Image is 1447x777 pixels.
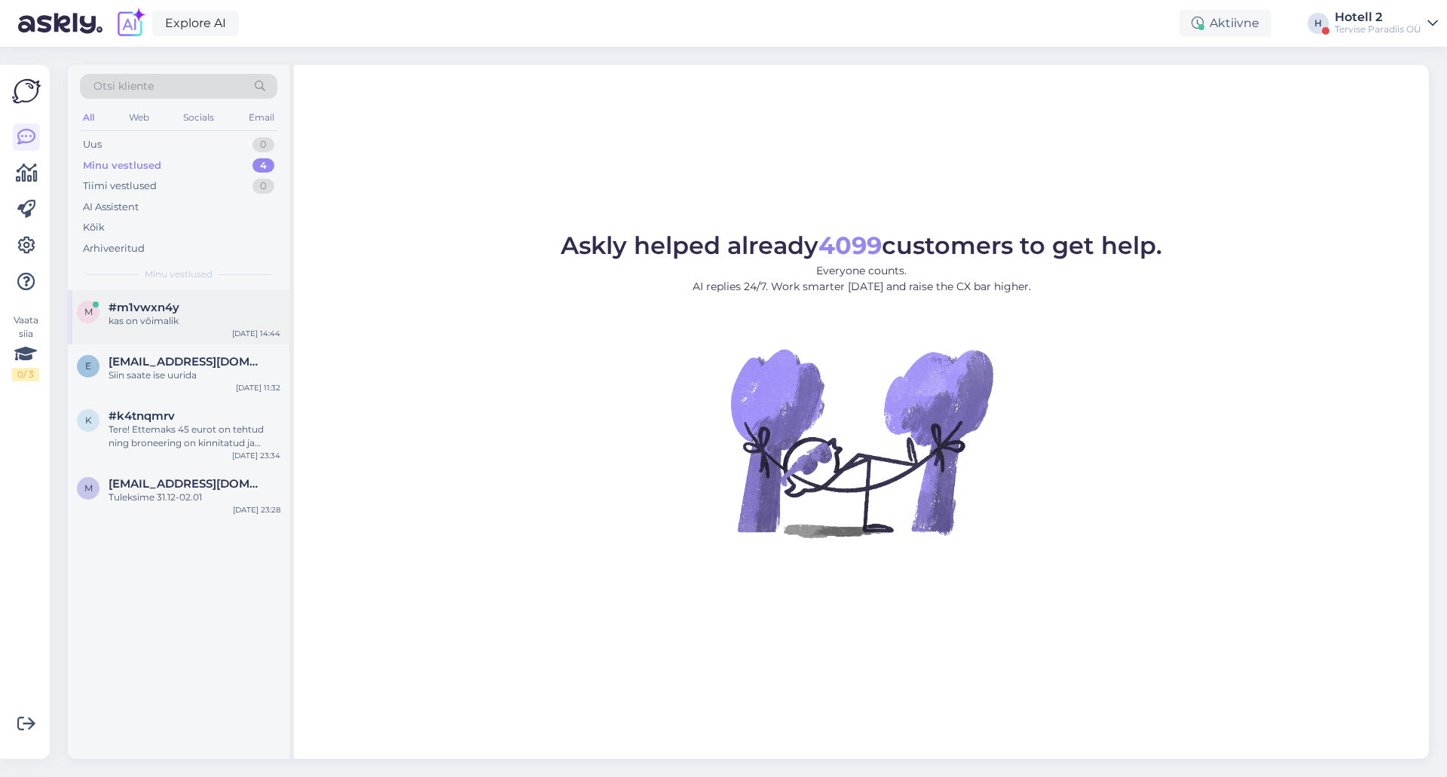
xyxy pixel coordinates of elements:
a: Hotell 2Tervise Paradiis OÜ [1335,11,1438,35]
div: Kõik [83,220,105,235]
div: AI Assistent [83,200,139,215]
div: Uus [83,137,102,152]
span: #k4tnqmrv [109,409,175,423]
div: [DATE] 11:32 [236,382,280,393]
b: 4099 [818,231,882,260]
div: [DATE] 23:28 [233,504,280,515]
div: 0 / 3 [12,368,39,381]
div: H [1308,13,1329,34]
div: 0 [252,179,274,194]
img: Askly Logo [12,77,41,106]
p: Everyone counts. AI replies 24/7. Work smarter [DATE] and raise the CX bar higher. [561,263,1162,295]
div: Web [126,108,152,127]
div: Tiimi vestlused [83,179,157,194]
span: m [84,482,93,494]
div: [DATE] 14:44 [232,328,280,339]
span: k [85,415,92,426]
img: explore-ai [115,8,146,39]
div: Minu vestlused [83,158,161,173]
div: Tere! Ettemaks 45 eurot on tehtud ning broneering on kinnitatud ja ootame teid meie juurde peagi! [109,423,280,450]
span: eve.virtanen@yahoo.com [109,355,265,369]
div: [DATE] 23:34 [232,450,280,461]
span: e [85,360,91,372]
span: m [84,306,93,317]
a: Explore AI [152,11,239,36]
div: kas on võimalik [109,314,280,328]
div: Hotell 2 [1335,11,1421,23]
div: Vaata siia [12,314,39,381]
div: Arhiveeritud [83,241,145,256]
span: Otsi kliente [93,78,154,94]
div: Siin saate ise uurida [109,369,280,382]
span: Askly helped already customers to get help. [561,231,1162,260]
div: 4 [252,158,274,173]
img: No Chat active [726,307,997,578]
span: Minu vestlused [145,268,213,281]
div: Tervise Paradiis OÜ [1335,23,1421,35]
div: Email [246,108,277,127]
div: 0 [252,137,274,152]
div: Aktiivne [1179,10,1271,37]
div: All [80,108,97,127]
span: #m1vwxn4y [109,301,179,314]
div: Socials [180,108,217,127]
div: Tuleksime 31.12-02.01 [109,491,280,504]
span: mirjamharak92@gmail.com [109,477,265,491]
